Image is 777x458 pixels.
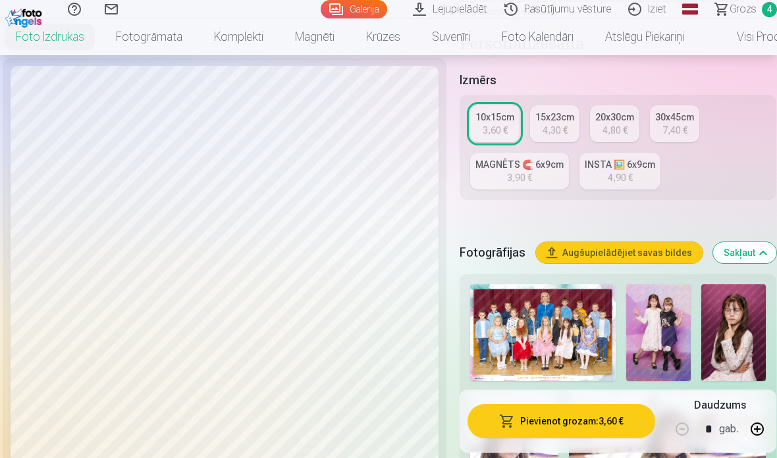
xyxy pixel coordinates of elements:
[543,124,568,137] div: 4,30 €
[579,153,660,190] a: INSTA 🖼️ 6x9cm4,90 €
[530,105,579,142] a: 15x23cm4,30 €
[662,124,687,137] div: 7,40 €
[279,18,350,55] a: Magnēti
[5,5,45,28] img: /fa1
[730,1,757,17] span: Grozs
[589,18,700,55] a: Atslēgu piekariņi
[470,153,569,190] a: MAGNĒTS 🧲 6x9cm3,90 €
[603,124,628,137] div: 4,80 €
[507,171,532,184] div: 3,90 €
[655,111,694,124] div: 30x45cm
[650,105,699,142] a: 30x45cm7,40 €
[460,243,525,262] h5: Fotogrāfijas
[475,158,564,171] div: MAGNĒTS 🧲 6x9cm
[595,111,634,124] div: 20x30cm
[470,105,520,142] a: 10x15cm3,60 €
[762,2,777,17] span: 4
[535,111,574,124] div: 15x23cm
[416,18,486,55] a: Suvenīri
[198,18,279,55] a: Komplekti
[608,171,633,184] div: 4,90 €
[536,242,703,263] button: Augšupielādējiet savas bildes
[100,18,198,55] a: Fotogrāmata
[486,18,589,55] a: Foto kalendāri
[468,404,655,438] button: Pievienot grozam:3,60 €
[590,105,639,142] a: 20x30cm4,80 €
[585,158,655,171] div: INSTA 🖼️ 6x9cm
[694,397,746,413] h5: Daudzums
[460,71,776,89] h5: Izmērs
[719,413,739,445] div: gab.
[350,18,416,55] a: Krūzes
[475,111,514,124] div: 10x15cm
[713,242,776,263] button: Sakļaut
[483,124,508,137] div: 3,60 €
